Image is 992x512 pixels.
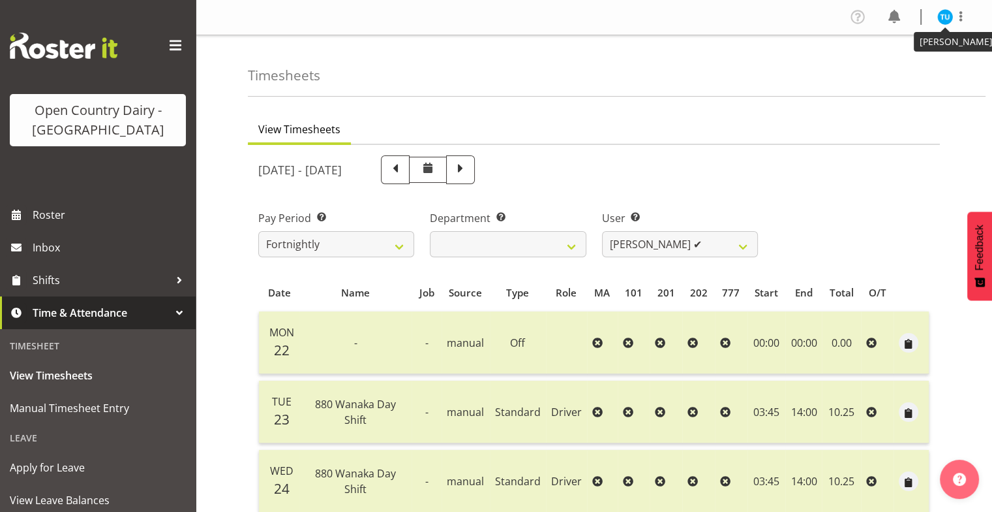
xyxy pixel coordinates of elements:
[3,359,192,392] a: View Timesheets
[722,285,740,300] span: 777
[268,285,291,300] span: Date
[10,398,186,418] span: Manual Timesheet Entry
[602,210,758,226] label: User
[258,121,340,137] span: View Timesheets
[269,325,294,340] span: Mon
[490,312,546,374] td: Off
[272,394,292,409] span: Tue
[425,336,428,350] span: -
[248,68,320,83] h4: Timesheets
[315,397,396,427] span: 880 Wanaka Day Shift
[274,410,290,428] span: 23
[869,285,886,300] span: O/T
[341,285,370,300] span: Name
[258,163,342,177] h5: [DATE] - [DATE]
[33,205,189,225] span: Roster
[10,458,186,477] span: Apply for Leave
[785,312,822,374] td: 00:00
[3,332,192,359] div: Timesheet
[10,366,186,385] span: View Timesheets
[425,474,428,488] span: -
[785,381,822,443] td: 14:00
[315,466,396,496] span: 880 Wanaka Day Shift
[354,336,357,350] span: -
[10,490,186,510] span: View Leave Balances
[447,474,484,488] span: manual
[419,285,434,300] span: Job
[23,101,173,140] div: Open Country Dairy - [GEOGRAPHIC_DATA]
[33,303,170,323] span: Time & Attendance
[551,405,582,419] span: Driver
[551,474,582,488] span: Driver
[258,210,414,226] label: Pay Period
[430,210,586,226] label: Department
[425,405,428,419] span: -
[974,225,985,270] span: Feedback
[274,479,290,498] span: 24
[274,341,290,359] span: 22
[594,285,610,300] span: MA
[625,285,642,300] span: 101
[967,212,992,300] button: Feedback - Show survey
[822,312,861,374] td: 0.00
[33,238,189,257] span: Inbox
[270,464,293,478] span: Wed
[490,381,546,443] td: Standard
[689,285,707,300] span: 202
[822,381,861,443] td: 10.25
[10,33,117,59] img: Rosterit website logo
[447,336,484,350] span: manual
[447,405,484,419] span: manual
[3,451,192,484] a: Apply for Leave
[33,270,170,290] span: Shifts
[755,285,778,300] span: Start
[556,285,577,300] span: Role
[953,473,966,486] img: help-xxl-2.png
[506,285,529,300] span: Type
[747,381,786,443] td: 03:45
[3,424,192,451] div: Leave
[795,285,813,300] span: End
[747,312,786,374] td: 00:00
[937,9,953,25] img: tania-unahi7482.jpg
[449,285,482,300] span: Source
[830,285,854,300] span: Total
[657,285,675,300] span: 201
[3,392,192,424] a: Manual Timesheet Entry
